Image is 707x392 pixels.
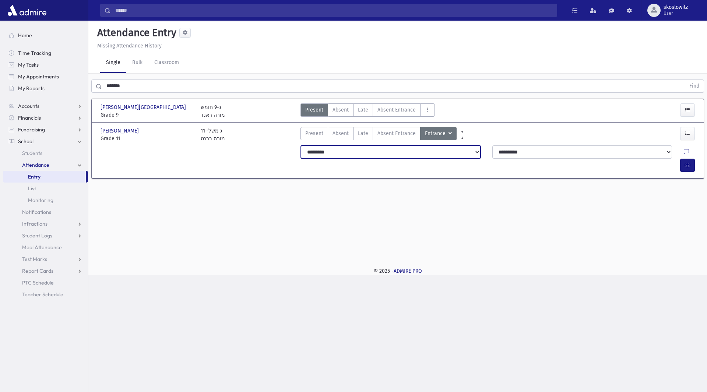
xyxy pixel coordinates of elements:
a: List [3,183,88,194]
a: Report Cards [3,265,88,277]
span: Student Logs [22,232,52,239]
div: ג-9 חומש מורה ראנד [201,103,225,119]
span: Present [305,130,323,137]
span: Attendance [22,162,49,168]
a: ADMIRE PRO [394,268,422,274]
span: Absent Entrance [377,130,416,137]
a: Classroom [148,53,185,73]
span: PTC Schedule [22,279,54,286]
span: skoslowitz [664,4,688,10]
span: My Reports [18,85,45,92]
span: Present [305,106,323,114]
a: Accounts [3,100,88,112]
span: School [18,138,34,145]
a: Students [3,147,88,159]
span: My Appointments [18,73,59,80]
a: Entry [3,171,86,183]
span: [PERSON_NAME] [101,127,140,135]
span: Home [18,32,32,39]
a: Financials [3,112,88,124]
span: Test Marks [22,256,47,262]
a: Attendance [3,159,88,171]
span: Monitoring [28,197,53,204]
span: Late [358,130,368,137]
span: Absent [333,130,349,137]
a: Monitoring [3,194,88,206]
span: [PERSON_NAME][GEOGRAPHIC_DATA] [101,103,187,111]
a: Student Logs [3,230,88,241]
a: Missing Attendance History [94,43,162,49]
span: Grade 11 [101,135,193,142]
span: Meal Attendance [22,244,62,251]
div: AttTypes [300,103,435,119]
a: Meal Attendance [3,241,88,253]
input: Search [111,4,557,17]
h5: Attendance Entry [94,27,176,39]
a: Time Tracking [3,47,88,59]
a: Infractions [3,218,88,230]
span: Time Tracking [18,50,51,56]
div: © 2025 - [100,267,695,275]
a: My Appointments [3,71,88,82]
span: Financials [18,114,41,121]
div: AttTypes [300,127,457,142]
a: Test Marks [3,253,88,265]
span: Infractions [22,220,48,227]
span: Teacher Schedule [22,291,63,298]
a: Single [100,53,126,73]
a: Teacher Schedule [3,289,88,300]
span: List [28,185,36,192]
button: Entrance [420,127,457,140]
a: My Reports [3,82,88,94]
span: Entrance [425,130,447,138]
a: My Tasks [3,59,88,71]
a: PTC Schedule [3,277,88,289]
span: Students [22,150,42,156]
button: Find [685,80,704,92]
span: Notifications [22,209,51,215]
span: My Tasks [18,61,39,68]
span: User [664,10,688,16]
img: AdmirePro [6,3,48,18]
a: Fundraising [3,124,88,135]
a: Home [3,29,88,41]
span: Entry [28,173,41,180]
span: Absent Entrance [377,106,416,114]
a: Notifications [3,206,88,218]
span: Grade 9 [101,111,193,119]
a: Bulk [126,53,148,73]
span: Accounts [18,103,39,109]
a: School [3,135,88,147]
div: 11-ג משלי מורה ברנט [201,127,225,142]
span: Late [358,106,368,114]
span: Fundraising [18,126,45,133]
u: Missing Attendance History [97,43,162,49]
span: Absent [333,106,349,114]
span: Report Cards [22,268,53,274]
